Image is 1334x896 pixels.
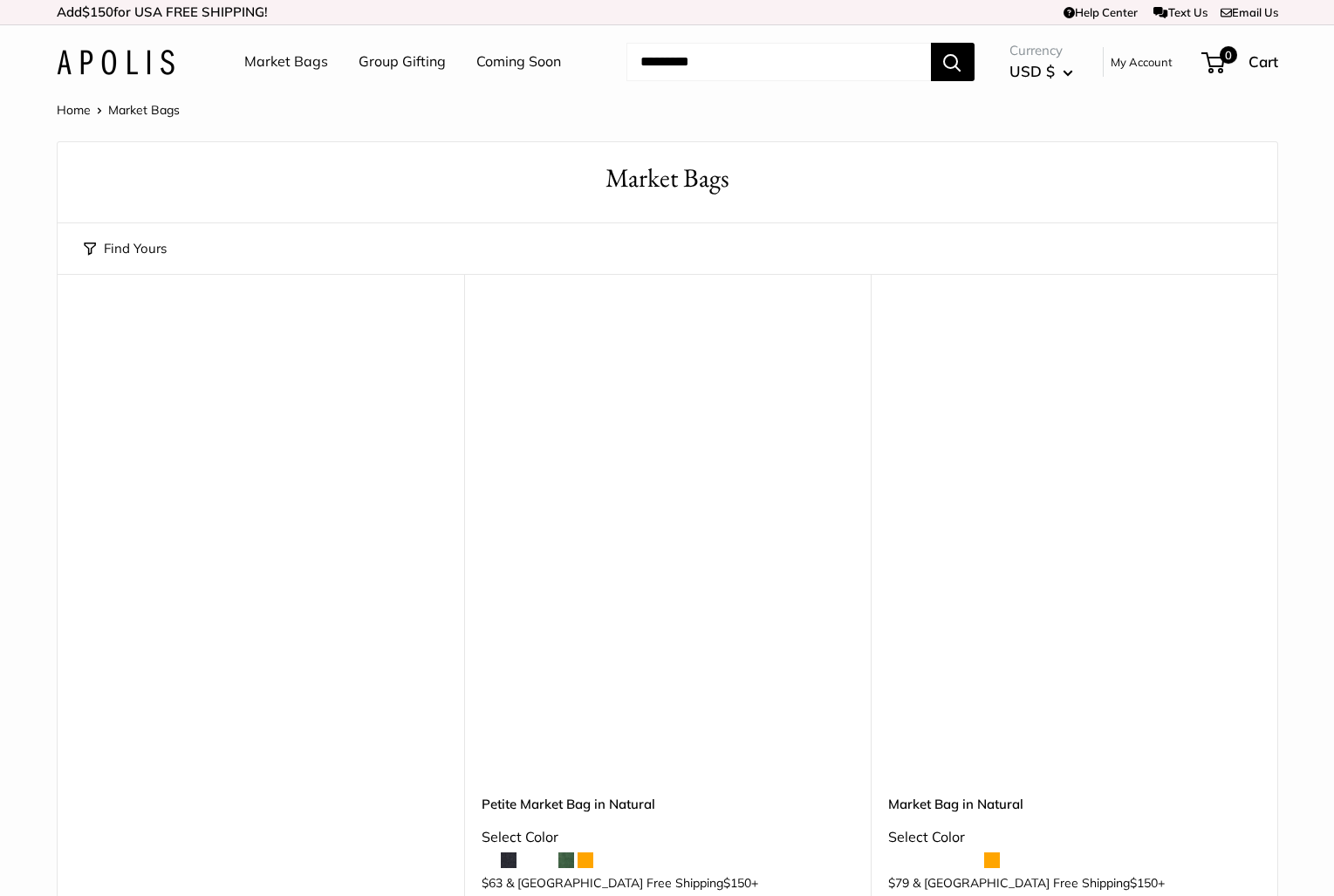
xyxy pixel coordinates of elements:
span: Cart [1248,52,1278,71]
a: Coming Soon [476,49,561,75]
a: Email Us [1221,5,1278,19]
a: 0 Cart [1203,48,1278,76]
div: Select Color [888,824,1260,851]
span: USD $ [1009,62,1055,80]
img: Apolis [57,50,174,75]
a: Help Center [1064,5,1138,19]
a: My Account [1111,51,1173,72]
a: Market Bag in NaturalMarket Bag in Natural [888,318,1260,689]
a: Market Bag in Natural [888,794,1260,814]
button: Search [931,43,975,81]
a: Group Gifting [359,49,446,75]
a: Petite Market Bag in Naturaldescription_Effortless style that elevates every moment [482,318,853,689]
a: Petite Market Bag in Natural [482,794,853,814]
span: & [GEOGRAPHIC_DATA] Free Shipping + [913,877,1165,889]
h1: Market Bags [84,160,1251,197]
span: 0 [1219,46,1236,64]
span: Currency [1009,38,1073,63]
a: Market Bags [244,49,328,75]
input: Search... [626,43,931,81]
nav: Breadcrumb [57,99,180,121]
button: USD $ [1009,58,1073,85]
a: Home [57,102,91,118]
span: Market Bags [108,102,180,118]
span: & [GEOGRAPHIC_DATA] Free Shipping + [506,877,758,889]
span: $63 [482,875,503,891]
div: Select Color [482,824,853,851]
button: Find Yours [84,236,167,261]
span: $150 [1130,875,1158,891]
a: Text Us [1153,5,1207,19]
span: $150 [82,3,113,20]
span: $79 [888,875,909,891]
span: $150 [723,875,751,891]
